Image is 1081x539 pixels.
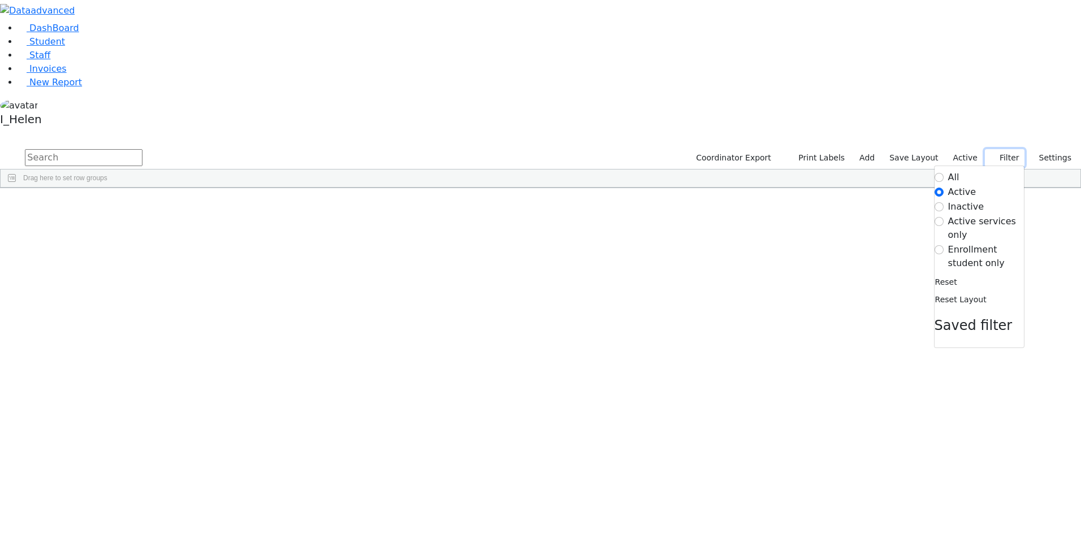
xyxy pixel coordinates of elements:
label: Active [948,185,976,199]
span: Staff [29,50,50,60]
button: Reset Layout [935,291,987,308]
a: New Report [18,77,82,88]
input: Active [935,188,944,197]
label: Enrollment student only [948,243,1024,270]
span: DashBoard [29,23,79,33]
button: Reset [935,273,958,291]
input: Inactive [935,202,944,211]
label: Inactive [948,200,984,214]
input: Enrollment student only [935,245,944,254]
button: Save Layout [884,149,943,167]
a: DashBoard [18,23,79,33]
button: Settings [1024,149,1076,167]
span: Saved filter [935,318,1013,333]
button: Print Labels [785,149,850,167]
button: Filter [985,149,1024,167]
span: Student [29,36,65,47]
input: Search [25,149,142,166]
a: Staff [18,50,50,60]
a: Invoices [18,63,67,74]
input: Active services only [935,217,944,226]
a: Student [18,36,65,47]
label: Active [948,149,983,167]
label: All [948,171,959,184]
label: Active services only [948,215,1024,242]
a: Add [854,149,880,167]
input: All [935,173,944,182]
button: Coordinator Export [689,149,776,167]
div: Settings [934,166,1024,348]
span: New Report [29,77,82,88]
span: Invoices [29,63,67,74]
span: Drag here to set row groups [23,174,107,182]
